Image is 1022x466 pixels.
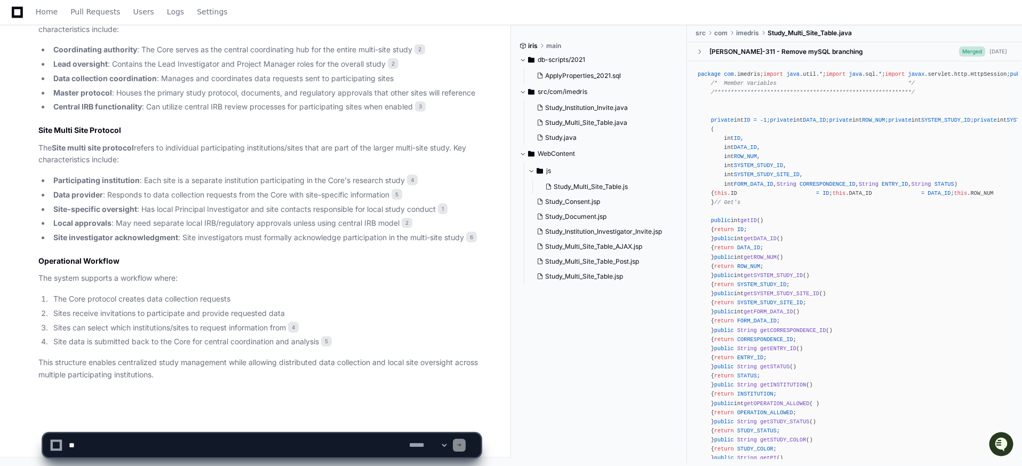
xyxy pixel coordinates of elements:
[36,80,175,90] div: Start new chat
[714,244,734,251] span: return
[38,142,481,167] p: The refers to individual participating institutions/sites that are part of the larger multi-site ...
[714,299,734,306] span: return
[197,9,227,15] span: Settings
[763,71,783,77] span: import
[709,47,863,56] div: [PERSON_NAME]-311 - Remove mySQL branching
[545,257,639,266] span: Study_Multi_Site_Table_Post.jsp
[53,204,137,214] strong: Site-specific oversight
[760,116,766,123] span: -1
[532,269,673,284] button: Study_Multi_Site_Table.jsp
[532,130,673,145] button: Study.java
[714,254,734,260] span: public
[737,226,744,233] span: ID
[734,153,757,160] span: ROW_NUM
[50,73,481,85] li: : Manages and coordinates data requests sent to participating sites
[740,217,757,224] span: getID
[53,190,103,199] strong: Data provider
[744,235,777,242] span: getDATA_ID
[737,354,763,361] span: ENTRY_ID
[50,175,481,187] li: : Each site is a separate institution participating in the Core's research study
[744,290,819,297] span: getSYSTEM_STUDY_SITE_ID
[50,232,481,244] li: : Site investigators must formally acknowledge participation in the multi-site study
[36,90,155,99] div: We're offline, but we'll be back soon!
[744,116,750,123] span: ID
[528,147,534,160] svg: Directory
[545,272,623,281] span: Study_Multi_Site_Table.jsp
[11,80,30,99] img: 1756235613930-3d25f9e4-fa56-45dd-b3ad-e072dfbd1548
[538,149,575,158] span: WebContent
[714,364,734,370] span: public
[823,189,829,196] span: ID
[770,116,793,123] span: private
[711,116,734,123] span: private
[859,180,879,187] span: String
[50,336,481,348] li: Site data is submitted back to the Core for central coordination and analysis
[50,203,481,216] li: : Has local Principal Investigator and site contacts responsible for local study conduct
[53,45,137,54] strong: Coordinating authority
[786,71,800,77] span: java
[912,180,931,187] span: String
[537,164,543,177] svg: Directory
[760,327,826,333] span: getCORRESPONDENCE_ID
[106,112,129,120] span: Pylon
[545,72,621,80] span: ApplyProperties_2021.sql
[731,189,737,196] span: ID
[53,88,112,97] strong: Master protocol
[714,400,734,406] span: public
[388,58,398,69] span: 2
[865,71,875,77] span: sql
[928,189,951,196] span: DATA_ID
[760,364,789,370] span: getSTATUS
[737,263,760,269] span: ROW_NUM
[714,226,734,233] span: return
[711,217,731,224] span: public
[803,116,826,123] span: DATA_ID
[438,203,448,214] span: 1
[959,46,985,57] span: Merged
[53,102,142,111] strong: Central IRB functionality
[954,189,968,196] span: this
[38,125,481,136] h2: Site Multi Site Protocol
[528,162,679,179] button: js
[38,256,481,266] h2: Operational Workflow
[800,180,856,187] span: CORRESPONDENCE_ID
[545,198,600,206] span: Study_Consent.jsp
[53,74,157,83] strong: Data collection coordination
[714,336,734,342] span: return
[734,171,800,178] span: SYSTEM_STUDY_SITE_ID
[520,83,679,100] button: src/com/imedris
[737,382,757,388] span: String
[532,254,673,269] button: Study_Multi_Site_Table_Post.jsp
[737,373,757,379] span: STATUS
[737,318,777,324] span: FORM_DATA_ID
[737,345,757,351] span: String
[532,239,673,254] button: Study_Multi_Site_Table_AJAX.jsp
[734,162,783,169] span: SYSTEM_STUDY_ID
[737,327,757,333] span: String
[760,382,806,388] span: getINSTITUTION
[528,42,538,50] span: iris
[724,71,733,77] span: com
[734,144,757,151] span: DATA_ID
[532,115,673,130] button: Study_Multi_Site_Table.java
[768,29,852,37] span: Study_Multi_Site_Table.java
[737,299,803,306] span: SYSTEM_STUDY_SITE_ID
[744,400,809,406] span: getOPERATION_ALLOWED
[532,209,673,224] button: Study_Document.jsp
[402,218,412,228] span: 2
[52,143,134,152] strong: Site multi site protocol
[714,189,728,196] span: this
[414,44,425,55] span: 2
[935,180,954,187] span: STATUS
[415,101,426,112] span: 3
[698,71,721,77] span: package
[321,336,332,347] span: 5
[545,242,642,251] span: Study_Multi_Site_Table_AJAX.jsp
[545,133,577,142] span: Study.java
[829,116,852,123] span: private
[133,9,154,15] span: Users
[737,244,760,251] span: DATA_ID
[545,104,628,112] span: Study_Institution_Invite.java
[11,11,32,32] img: PlayerZero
